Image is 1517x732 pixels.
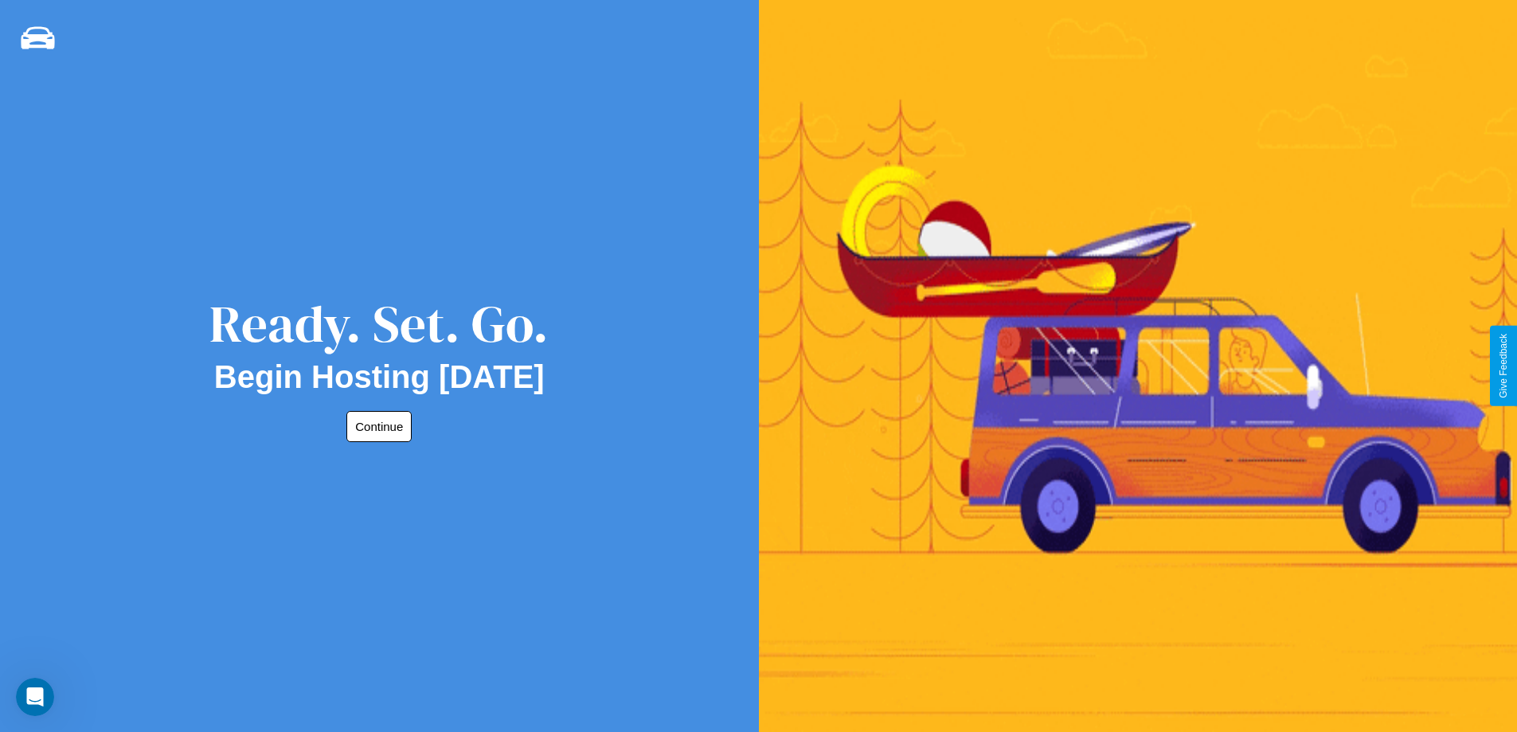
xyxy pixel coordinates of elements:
[209,288,549,359] div: Ready. Set. Go.
[1498,334,1509,398] div: Give Feedback
[16,678,54,716] iframe: Intercom live chat
[214,359,545,395] h2: Begin Hosting [DATE]
[346,411,412,442] button: Continue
